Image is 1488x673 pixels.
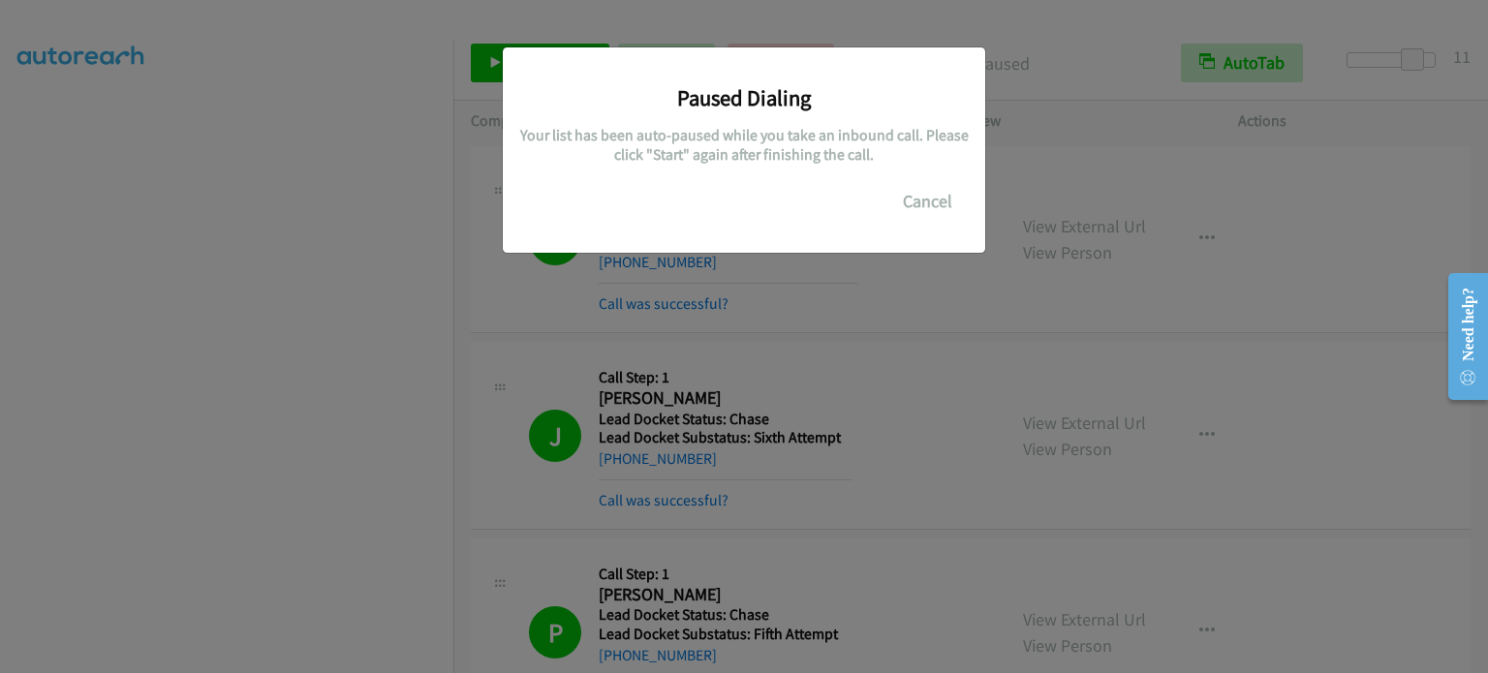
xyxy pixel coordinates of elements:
button: Cancel [884,182,971,221]
iframe: Resource Center [1433,260,1488,413]
h3: Paused Dialing [517,84,971,111]
h5: Your list has been auto-paused while you take an inbound call. Please click "Start" again after f... [517,126,971,164]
